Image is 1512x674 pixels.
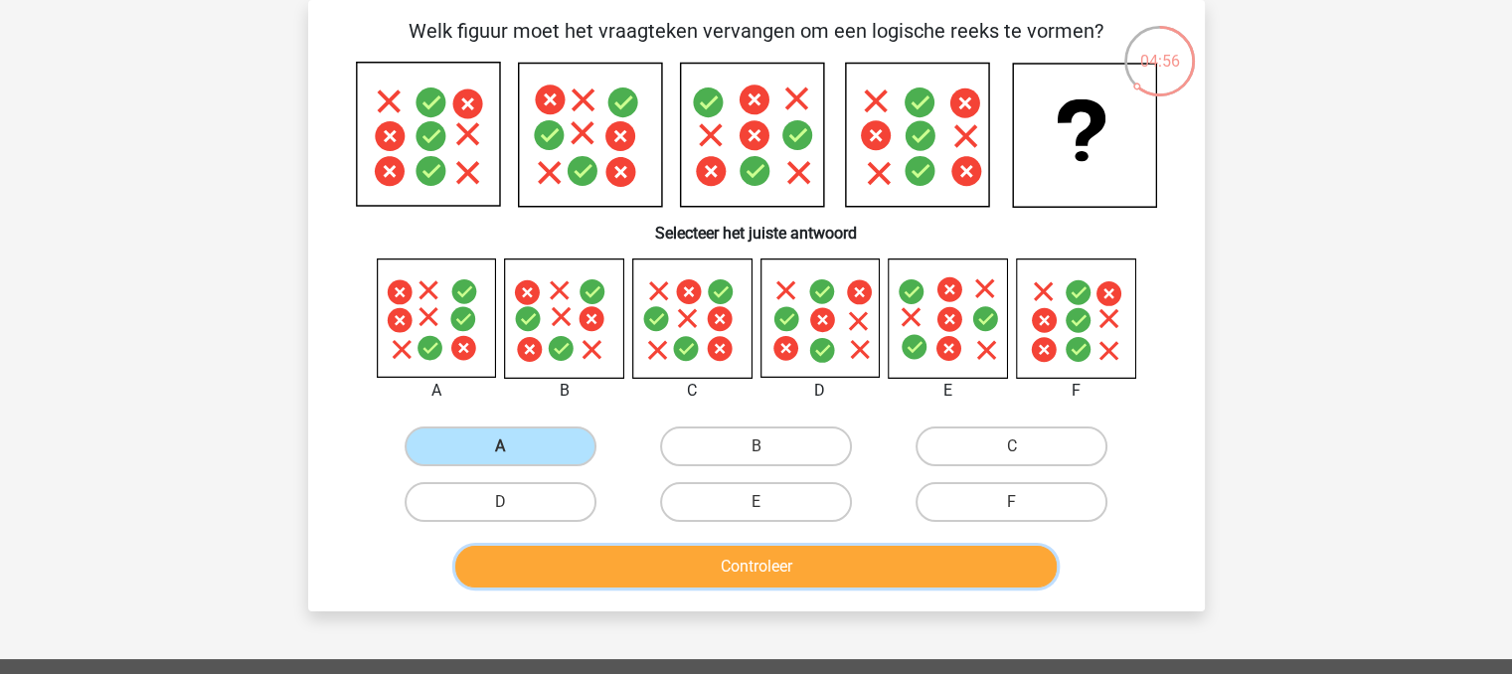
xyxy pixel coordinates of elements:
[1001,379,1151,403] div: F
[916,482,1107,522] label: F
[1122,24,1197,74] div: 04:56
[455,546,1057,588] button: Controleer
[405,426,596,466] label: A
[340,16,1173,46] p: Welk figuur moet het vraagteken vervangen om een logische reeks te vormen?
[617,379,767,403] div: C
[746,379,896,403] div: D
[362,379,512,403] div: A
[660,426,852,466] label: B
[489,379,639,403] div: B
[873,379,1023,403] div: E
[340,208,1173,243] h6: Selecteer het juiste antwoord
[916,426,1107,466] label: C
[405,482,596,522] label: D
[660,482,852,522] label: E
